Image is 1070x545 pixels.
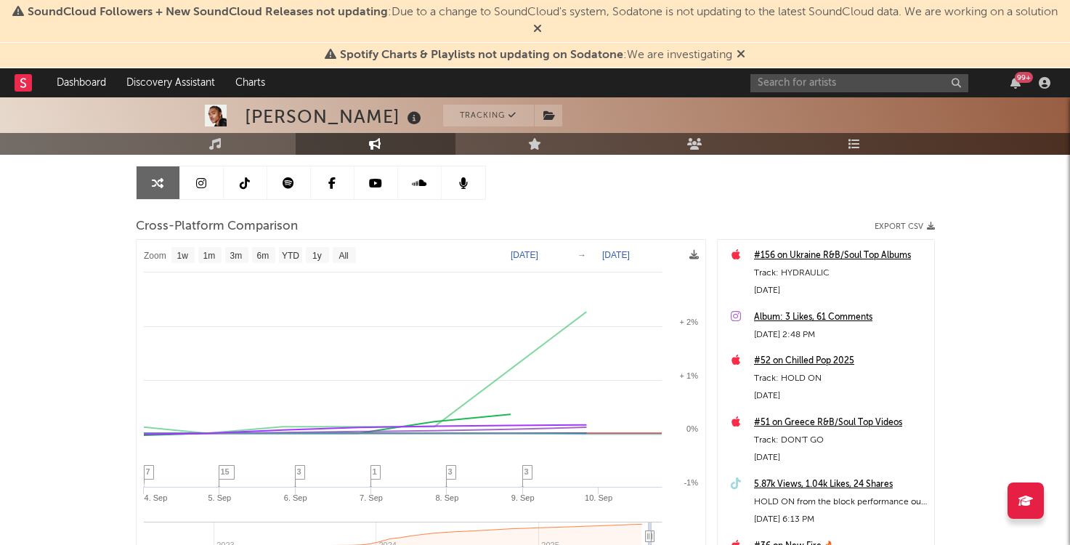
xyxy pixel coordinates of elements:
input: Search for artists [750,74,968,92]
text: All [339,251,348,261]
text: 6m [256,251,269,261]
text: 1m [203,251,215,261]
span: : Due to a change to SoundCloud's system, Sodatone is not updating to the latest SoundCloud data.... [28,7,1058,18]
div: [PERSON_NAME] [245,105,425,129]
div: Track: DON'T GO [754,432,927,449]
text: 1w [177,251,188,261]
text: Zoom [144,251,166,261]
div: Track: HYDRAULIC [754,265,927,282]
span: Dismiss [737,49,745,61]
text: YTD [281,251,299,261]
text: [DATE] [602,250,630,260]
div: Track: HOLD ON [754,370,927,387]
a: #52 on Chilled Pop 2025 [754,352,927,370]
text: 0% [686,424,698,433]
text: 7. Sep [360,493,383,502]
div: [DATE] 6:13 PM [754,511,927,528]
div: [DATE] 2:48 PM [754,326,927,344]
text: 3m [230,251,242,261]
text: 8. Sep [435,493,458,502]
text: → [577,250,586,260]
text: 1y [312,251,322,261]
span: 1 [373,467,377,476]
text: 5. Sep [208,493,231,502]
div: [DATE] [754,449,927,467]
a: Charts [225,68,275,97]
button: Tracking [443,105,534,126]
a: Dashboard [46,68,116,97]
span: Cross-Platform Comparison [136,218,298,235]
button: 99+ [1010,77,1021,89]
span: SoundCloud Followers + New SoundCloud Releases not updating [28,7,388,18]
a: #156 on Ukraine R&B/Soul Top Albums [754,247,927,265]
text: 9. Sep [511,493,534,502]
div: HOLD ON from the block performance out now 🛞🦾 #hydraulic [754,493,927,511]
text: 10. Sep [585,493,612,502]
span: 3 [448,467,453,476]
a: Album: 3 Likes, 61 Comments [754,309,927,326]
div: [DATE] [754,387,927,405]
span: Spotify Charts & Playlists not updating on Sodatone [340,49,623,61]
a: Discovery Assistant [116,68,225,97]
text: -1% [684,478,698,487]
span: 15 [221,467,230,476]
button: Export CSV [875,222,935,231]
span: : We are investigating [340,49,732,61]
a: 5.87k Views, 1.04k Likes, 24 Shares [754,476,927,493]
text: + 1% [679,371,698,380]
div: 99 + [1015,72,1033,83]
text: 6. Sep [283,493,307,502]
a: #51 on Greece R&B/Soul Top Videos [754,414,927,432]
span: Dismiss [533,24,542,36]
text: 4. Sep [144,493,167,502]
span: 7 [146,467,150,476]
span: 3 [524,467,529,476]
span: 3 [297,467,301,476]
text: + 2% [679,318,698,326]
text: [DATE] [511,250,538,260]
div: [DATE] [754,282,927,299]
